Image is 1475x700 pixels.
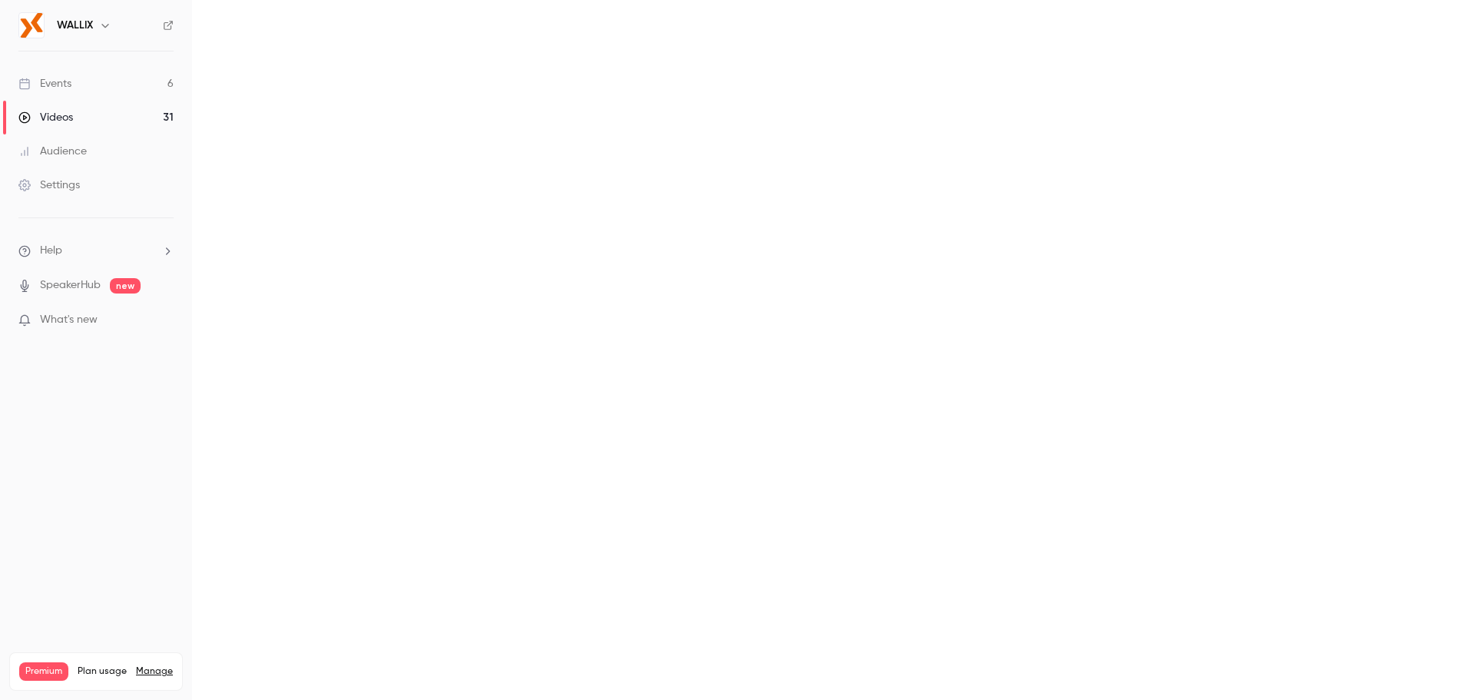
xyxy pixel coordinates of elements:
[78,665,127,678] span: Plan usage
[18,243,174,259] li: help-dropdown-opener
[40,277,101,294] a: SpeakerHub
[136,665,173,678] a: Manage
[19,13,44,38] img: WALLIX
[18,144,87,159] div: Audience
[18,76,71,91] div: Events
[57,18,93,33] h6: WALLIX
[155,314,174,327] iframe: Noticeable Trigger
[40,312,98,328] span: What's new
[110,278,141,294] span: new
[40,243,62,259] span: Help
[18,110,73,125] div: Videos
[18,177,80,193] div: Settings
[19,662,68,681] span: Premium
